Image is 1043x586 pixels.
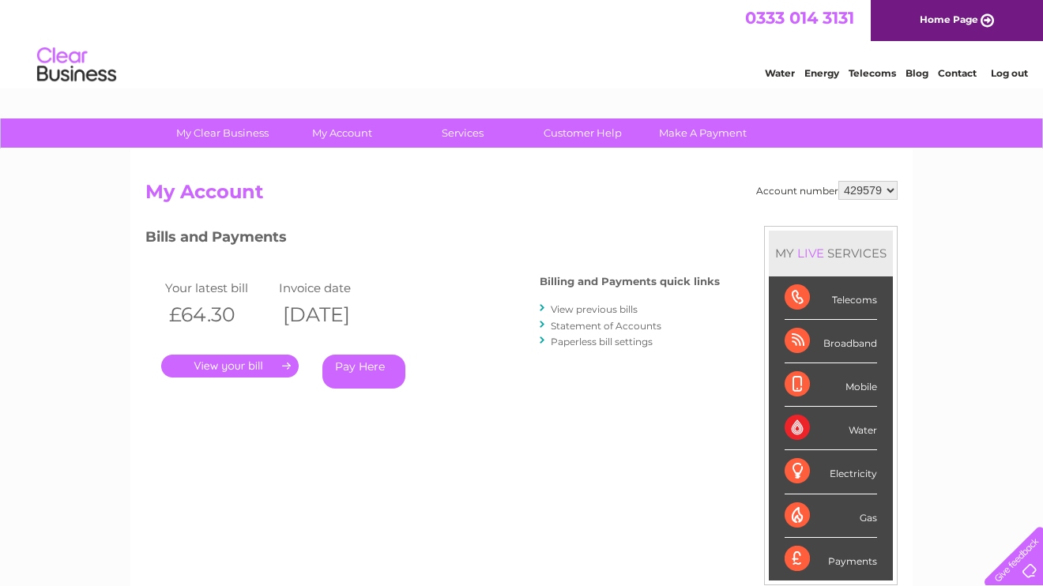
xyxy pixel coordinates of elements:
[397,118,528,148] a: Services
[551,336,653,347] a: Paperless bill settings
[804,67,839,79] a: Energy
[161,355,299,378] a: .
[551,303,638,315] a: View previous bills
[275,277,389,299] td: Invoice date
[938,67,977,79] a: Contact
[638,118,768,148] a: Make A Payment
[906,67,928,79] a: Blog
[756,181,898,200] div: Account number
[157,118,288,148] a: My Clear Business
[785,494,877,538] div: Gas
[322,355,405,389] a: Pay Here
[991,67,1028,79] a: Log out
[785,538,877,580] div: Payments
[275,299,389,331] th: [DATE]
[161,299,275,331] th: £64.30
[849,67,896,79] a: Telecoms
[785,320,877,363] div: Broadband
[145,226,720,254] h3: Bills and Payments
[551,320,661,332] a: Statement of Accounts
[277,118,408,148] a: My Account
[145,181,898,211] h2: My Account
[785,276,877,320] div: Telecoms
[785,450,877,494] div: Electricity
[161,277,275,299] td: Your latest bill
[36,41,117,89] img: logo.png
[765,67,795,79] a: Water
[785,407,877,450] div: Water
[785,363,877,407] div: Mobile
[745,8,854,28] a: 0333 014 3131
[518,118,648,148] a: Customer Help
[540,276,720,287] h4: Billing and Payments quick links
[794,246,827,261] div: LIVE
[769,231,893,276] div: MY SERVICES
[149,9,896,77] div: Clear Business is a trading name of Verastar Limited (registered in [GEOGRAPHIC_DATA] No. 3667643...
